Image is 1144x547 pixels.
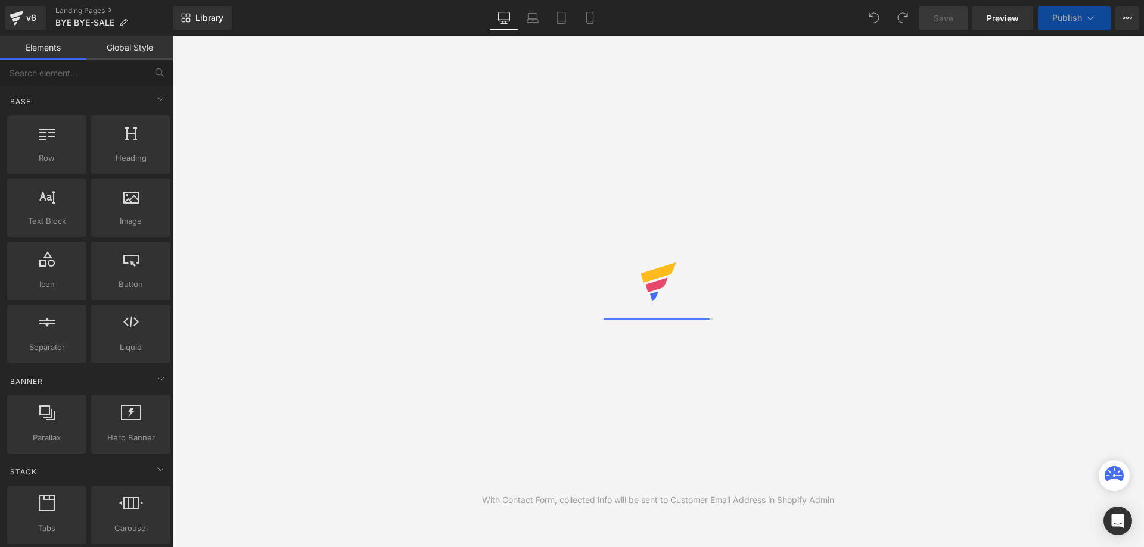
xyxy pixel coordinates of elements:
a: New Library [173,6,232,30]
span: Library [195,12,223,23]
a: v6 [5,6,46,30]
button: More [1115,6,1139,30]
span: Separator [11,341,83,354]
button: Redo [891,6,915,30]
a: Tablet [547,6,576,30]
a: Global Style [86,36,173,60]
a: Desktop [490,6,518,30]
span: Text Block [11,215,83,227]
button: Undo [862,6,886,30]
div: Open Intercom Messenger [1103,507,1132,535]
span: Icon [11,278,83,290]
span: Publish [1052,13,1082,23]
span: Carousel [95,522,167,535]
span: Image [95,215,167,227]
span: Row [11,152,83,164]
a: Landing Pages [55,6,173,15]
span: Liquid [95,341,167,354]
div: v6 [24,10,39,26]
a: Laptop [518,6,547,30]
span: Save [934,12,953,24]
span: Hero Banner [95,432,167,444]
button: Publish [1038,6,1111,30]
span: BYE BYE-SALE [55,18,114,27]
a: Mobile [576,6,604,30]
span: Preview [987,12,1019,24]
span: Banner [9,376,44,387]
div: With Contact Form, collected info will be sent to Customer Email Address in Shopify Admin [482,493,834,507]
span: Button [95,278,167,290]
span: Stack [9,466,38,477]
span: Tabs [11,522,83,535]
a: Preview [972,6,1033,30]
span: Base [9,96,32,107]
span: Heading [95,152,167,164]
span: Parallax [11,432,83,444]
